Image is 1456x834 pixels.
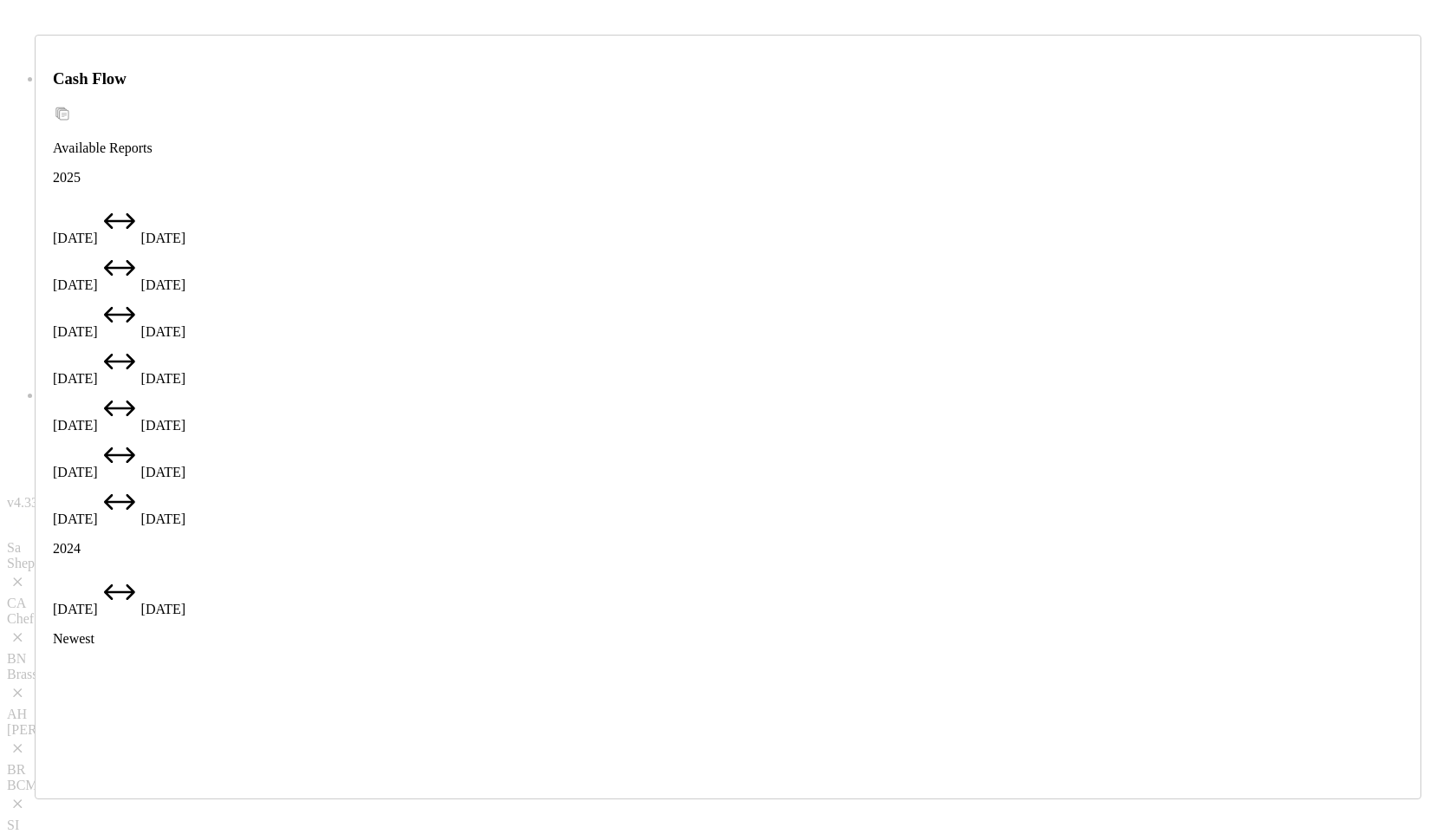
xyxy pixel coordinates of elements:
div: [DATE] [DATE] [53,340,1403,387]
div: [DATE] [DATE] [53,199,1403,246]
p: 2024 [53,541,1403,557]
h3: Cash Flow [53,69,1403,88]
div: [DATE] [DATE] [53,387,1403,433]
div: [DATE] [DATE] [53,433,1403,480]
div: [DATE] [DATE] [53,570,1403,617]
p: Available Reports [53,140,1403,156]
div: [DATE] [DATE] [53,480,1403,527]
div: [DATE] [DATE] [53,246,1403,293]
p: Newest [53,631,1403,647]
p: 2025 [53,170,1403,186]
div: [DATE] [DATE] [53,293,1403,340]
